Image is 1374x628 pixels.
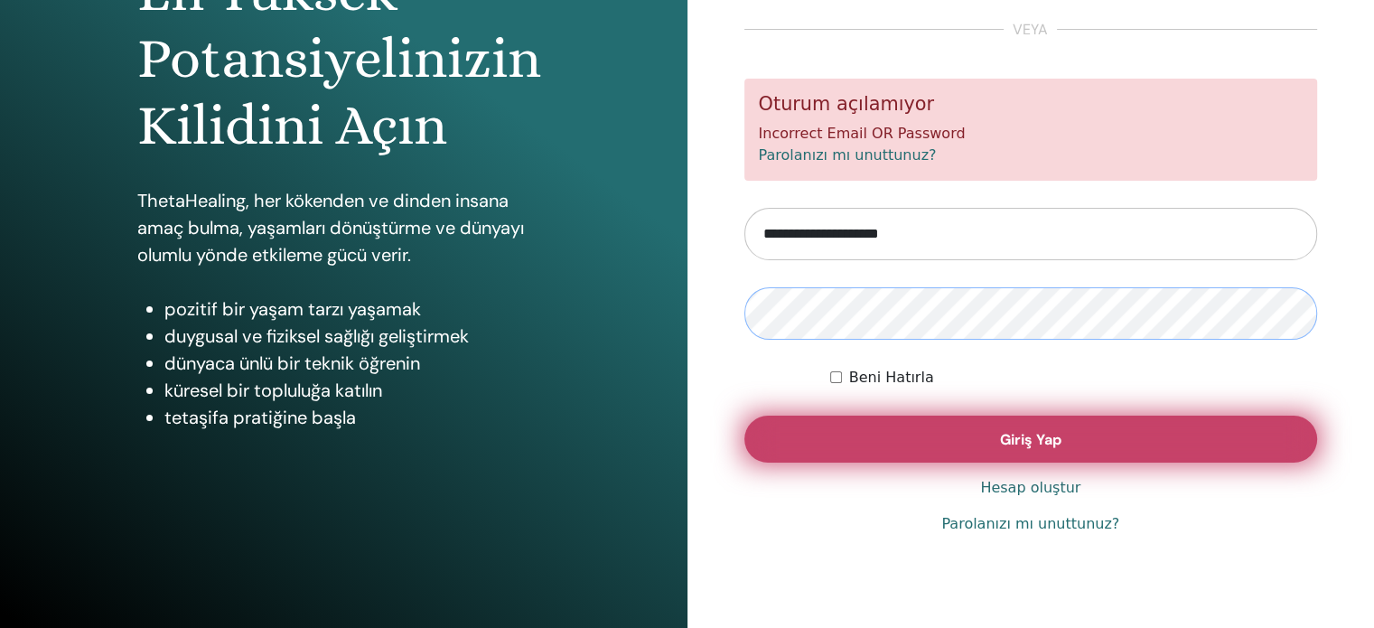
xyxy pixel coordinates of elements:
[941,513,1119,535] a: Parolanızı mı unuttunuz?
[1004,19,1057,41] span: veya
[759,146,937,164] a: Parolanızı mı unuttunuz?
[744,79,1318,181] div: Incorrect Email OR Password
[830,367,1317,389] div: Keep me authenticated indefinitely or until I manually logout
[1000,430,1061,449] span: Giriş Yap
[759,93,1304,116] h5: Oturum açılamıyor
[164,350,550,377] li: dünyaca ünlü bir teknik öğrenin
[164,404,550,431] li: tetaşifa pratiğine başla
[980,477,1080,499] a: Hesap oluştur
[137,187,550,268] p: ThetaHealing, her kökenden ve dinden insana amaç bulma, yaşamları dönüştürme ve dünyayı olumlu yö...
[849,367,934,389] label: Beni Hatırla
[164,323,550,350] li: duygusal ve fiziksel sağlığı geliştirmek
[164,377,550,404] li: küresel bir topluluğa katılın
[744,416,1318,463] button: Giriş Yap
[164,295,550,323] li: pozitif bir yaşam tarzı yaşamak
